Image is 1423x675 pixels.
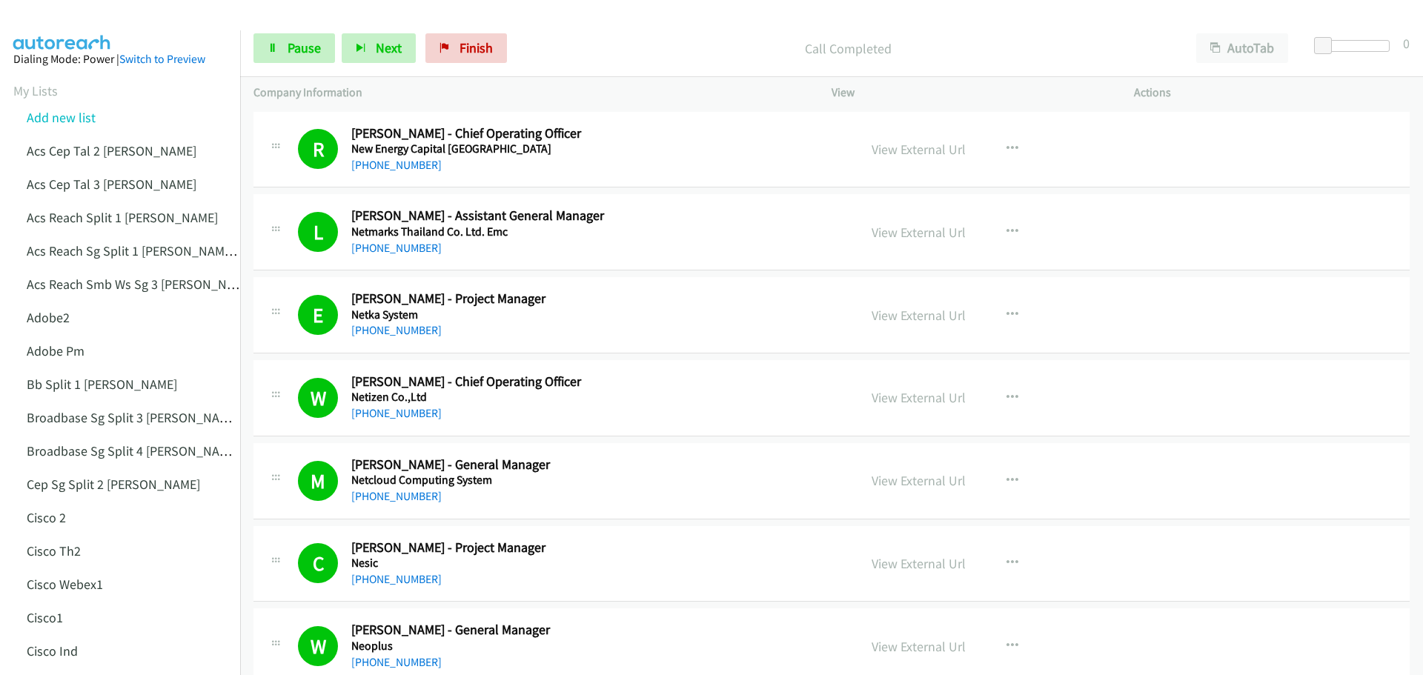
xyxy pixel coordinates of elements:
[27,176,196,193] a: Acs Cep Tal 3 [PERSON_NAME]
[27,342,84,359] a: Adobe Pm
[351,307,840,322] h5: Netka System
[13,50,227,68] div: Dialing Mode: Power |
[27,242,237,259] a: Acs Reach Sg Split 1 [PERSON_NAME]
[1380,279,1423,396] iframe: Resource Center
[351,225,840,239] h5: Netmarks Thailand Co. Ltd. Emc
[298,129,338,169] h1: R
[351,290,840,307] h2: [PERSON_NAME] - Project Manager
[298,212,338,252] h1: L
[27,276,254,293] a: Acs Reach Smb Ws Sg 3 [PERSON_NAME]
[27,109,96,126] a: Add new list
[351,639,840,654] h5: Neoplus
[342,33,416,63] button: Next
[298,543,338,583] h1: C
[872,141,966,158] a: View External Url
[27,209,218,226] a: Acs Reach Split 1 [PERSON_NAME]
[253,84,805,102] p: Company Information
[288,39,321,56] span: Pause
[27,542,81,559] a: Cisco Th2
[27,142,196,159] a: Acs Cep Tal 2 [PERSON_NAME]
[298,295,338,335] h1: E
[872,555,966,572] a: View External Url
[872,472,966,489] a: View External Url
[460,39,493,56] span: Finish
[119,52,205,66] a: Switch to Preview
[27,576,103,593] a: Cisco Webex1
[832,84,1107,102] p: View
[527,39,1170,59] p: Call Completed
[27,442,239,459] a: Broadbase Sg Split 4 [PERSON_NAME]
[872,307,966,324] a: View External Url
[351,241,442,255] a: [PHONE_NUMBER]
[1134,84,1410,102] p: Actions
[27,509,66,526] a: Cisco 2
[298,626,338,666] h1: W
[351,539,840,556] h2: [PERSON_NAME] - Project Manager
[13,82,58,99] a: My Lists
[351,125,840,142] h2: [PERSON_NAME] - Chief Operating Officer
[253,33,335,63] a: Pause
[872,389,966,406] a: View External Url
[351,622,840,639] h2: [PERSON_NAME] - General Manager
[27,476,200,493] a: Cep Sg Split 2 [PERSON_NAME]
[351,207,840,225] h2: [PERSON_NAME] - Assistant General Manager
[351,323,442,337] a: [PHONE_NUMBER]
[351,572,442,586] a: [PHONE_NUMBER]
[351,390,840,405] h5: Netizen Co.,Ltd
[351,142,840,156] h5: New Energy Capital [GEOGRAPHIC_DATA]
[351,456,840,473] h2: [PERSON_NAME] - General Manager
[27,642,78,659] a: Cisco Ind
[376,39,402,56] span: Next
[27,376,177,393] a: Bb Split 1 [PERSON_NAME]
[27,409,239,426] a: Broadbase Sg Split 3 [PERSON_NAME]
[1196,33,1288,63] button: AutoTab
[872,638,966,655] a: View External Url
[27,309,70,326] a: Adobe2
[27,609,63,626] a: Cisco1
[351,489,442,503] a: [PHONE_NUMBER]
[298,378,338,418] h1: W
[425,33,507,63] a: Finish
[351,373,840,390] h2: [PERSON_NAME] - Chief Operating Officer
[872,224,966,241] a: View External Url
[351,655,442,669] a: [PHONE_NUMBER]
[1321,40,1390,52] div: Delay between calls (in seconds)
[351,406,442,420] a: [PHONE_NUMBER]
[298,461,338,501] h1: M
[351,556,840,571] h5: Nesic
[1403,33,1410,53] div: 0
[351,473,840,488] h5: Netcloud Computing System
[351,158,442,172] a: [PHONE_NUMBER]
